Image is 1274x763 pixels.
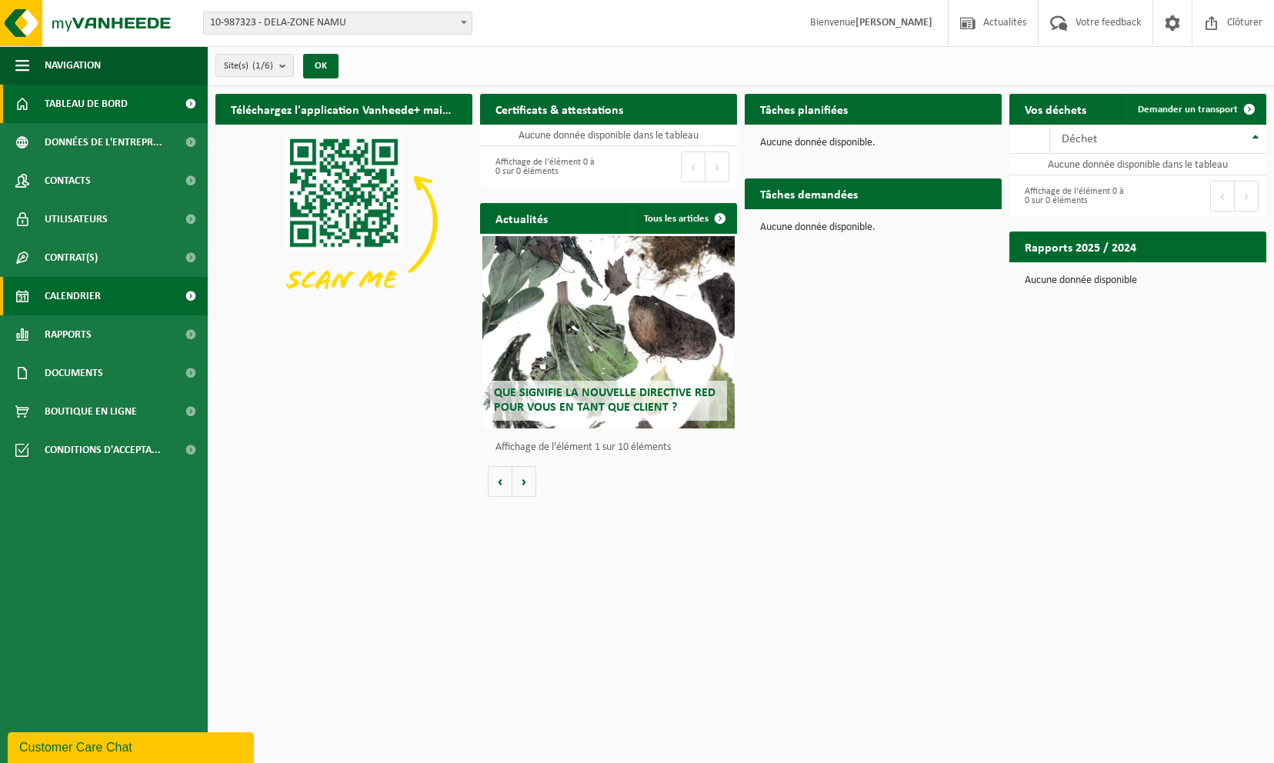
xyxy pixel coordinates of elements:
[303,54,339,78] button: OK
[632,203,735,234] a: Tous les articles
[1009,94,1102,124] h2: Vos déchets
[1009,232,1152,262] h2: Rapports 2025 / 2024
[760,222,986,233] p: Aucune donnée disponible.
[705,152,729,182] button: Next
[252,61,273,71] count: (1/6)
[1126,94,1265,125] a: Demander un transport
[45,315,92,354] span: Rapports
[745,94,863,124] h2: Tâches planifiées
[45,354,103,392] span: Documents
[1017,179,1130,213] div: Affichage de l'élément 0 à 0 sur 0 éléments
[488,466,512,497] button: Vorige
[215,54,294,77] button: Site(s)(1/6)
[855,17,932,28] strong: [PERSON_NAME]
[204,12,472,34] span: 10-987323 - DELA-ZONE NAMU
[480,125,737,146] td: Aucune donnée disponible dans le tableau
[45,162,91,200] span: Contacts
[681,152,705,182] button: Previous
[45,277,101,315] span: Calendrier
[45,238,98,277] span: Contrat(s)
[224,55,273,78] span: Site(s)
[512,466,536,497] button: Volgende
[760,138,986,148] p: Aucune donnée disponible.
[8,729,257,763] iframe: chat widget
[494,387,715,414] span: Que signifie la nouvelle directive RED pour vous en tant que client ?
[488,150,601,184] div: Affichage de l'élément 0 à 0 sur 0 éléments
[480,94,639,124] h2: Certificats & attestations
[1025,275,1251,286] p: Aucune donnée disponible
[45,46,101,85] span: Navigation
[45,123,162,162] span: Données de l'entrepr...
[45,200,108,238] span: Utilisateurs
[215,94,472,124] h2: Téléchargez l'application Vanheede+ maintenant!
[745,178,873,208] h2: Tâches demandées
[1062,133,1097,145] span: Déchet
[1138,105,1238,115] span: Demander un transport
[480,203,563,233] h2: Actualités
[1132,262,1265,292] a: Consulter les rapports
[1210,181,1235,212] button: Previous
[203,12,472,35] span: 10-987323 - DELA-ZONE NAMU
[1009,154,1266,175] td: Aucune donnée disponible dans le tableau
[45,431,161,469] span: Conditions d'accepta...
[215,125,472,318] img: Download de VHEPlus App
[45,392,137,431] span: Boutique en ligne
[495,442,729,453] p: Affichage de l'élément 1 sur 10 éléments
[1235,181,1259,212] button: Next
[45,85,128,123] span: Tableau de bord
[482,236,734,428] a: Que signifie la nouvelle directive RED pour vous en tant que client ?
